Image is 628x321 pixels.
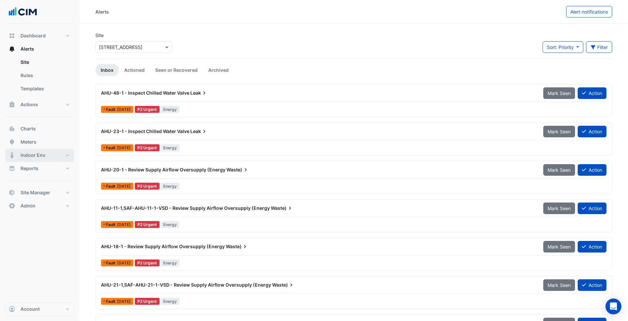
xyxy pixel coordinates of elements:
a: Archived [203,64,234,76]
button: Mark Seen [543,241,575,252]
button: Action [578,126,606,137]
span: Fault [106,146,117,150]
span: Mark Seen [548,167,571,173]
app-icon: Alerts [9,46,15,52]
span: AHU-11-1,SAF-AHU-11-1-VSD - Review Supply Airflow Oversupply (Energy [101,205,270,211]
span: Mark Seen [548,282,571,288]
span: Fri 06-Jun-2025 07:02 AEST [117,299,131,304]
span: AHU-18-1 - Review Supply Airflow Oversupply (Energy [101,244,225,249]
label: Site [95,32,104,39]
span: Mark Seen [548,206,571,211]
app-icon: Charts [9,125,15,132]
span: Alerts [21,46,34,52]
span: Energy [161,183,180,190]
button: Mark Seen [543,279,575,291]
span: Leak [190,128,208,135]
span: Waste) [226,243,248,250]
span: Waste) [271,205,293,211]
div: Alerts [5,56,74,98]
button: Indoor Env [5,149,74,162]
span: AHU-20-1 - Review Supply Airflow Oversupply (Energy [101,167,225,172]
span: Energy [161,221,180,228]
span: Wed 11-Jun-2025 11:48 AEST [117,260,131,265]
button: Dashboard [5,29,74,42]
a: Inbox [95,64,119,76]
button: Action [578,164,606,176]
span: Actions [21,101,38,108]
span: Charts [21,125,36,132]
button: Action [578,87,606,99]
span: Tue 08-Jul-2025 11:01 AEST [117,107,131,112]
span: Leak [190,90,208,96]
app-icon: Indoor Env [9,152,15,159]
button: Site Manager [5,186,74,199]
span: Energy [161,298,180,305]
span: Fault [106,108,117,112]
span: Site Manager [21,189,50,196]
button: Mark Seen [543,203,575,214]
span: Fault [106,261,117,265]
a: Site [15,56,74,69]
div: P2 Urgent [135,259,160,266]
span: Fault [106,299,117,303]
button: Filter [586,41,612,53]
span: Energy [161,106,180,113]
button: Account [5,302,74,316]
div: P2 Urgent [135,298,160,305]
span: Sort: Priority [547,44,574,50]
span: Energy [161,259,180,266]
button: Sort: Priority [543,41,583,53]
app-icon: Site Manager [9,189,15,196]
a: Seen or Recovered [150,64,203,76]
app-icon: Reports [9,165,15,172]
button: Charts [5,122,74,135]
span: AHU-21-1,SAF-AHU-21-1-VSD - Review Supply Airflow Oversupply (Energy [101,282,271,288]
button: Alerts [5,42,74,56]
div: P2 Urgent [135,144,160,151]
span: Meters [21,139,36,145]
button: Mark Seen [543,126,575,137]
span: Admin [21,203,35,209]
span: Account [21,306,40,312]
div: P2 Urgent [135,183,160,190]
button: Mark Seen [543,87,575,99]
a: Rules [15,69,74,82]
span: Mon 16-Jun-2025 12:31 AEST [117,145,131,150]
a: Templates [15,82,74,95]
button: Action [578,241,606,252]
div: Open Intercom Messenger [605,298,621,314]
span: Fault [106,184,117,188]
button: Action [578,279,606,291]
span: Reports [21,165,38,172]
button: Reports [5,162,74,175]
div: P2 Urgent [135,106,160,113]
a: Actioned [119,64,150,76]
span: Mark Seen [548,129,571,134]
img: Company Logo [8,5,38,19]
span: Energy [161,144,180,151]
span: Mon 16-Jun-2025 08:02 AEST [117,184,131,189]
span: Mark Seen [548,90,571,96]
app-icon: Dashboard [9,32,15,39]
app-icon: Admin [9,203,15,209]
span: Waste) [226,166,249,173]
span: Mark Seen [548,244,571,250]
button: Mark Seen [543,164,575,176]
span: Wed 11-Jun-2025 13:17 AEST [117,222,131,227]
button: Actions [5,98,74,111]
button: Admin [5,199,74,212]
span: Waste) [272,282,295,288]
span: AHU-23-1 - Inspect Chilled Water Valve [101,128,189,134]
span: AHU-48-1 - Inspect Chilled Water Valve [101,90,189,96]
app-icon: Actions [9,101,15,108]
button: Meters [5,135,74,149]
app-icon: Meters [9,139,15,145]
button: Action [578,203,606,214]
button: Alert notifications [566,6,612,18]
span: Alert notifications [570,9,608,15]
div: P2 Urgent [135,221,160,228]
div: Alerts [95,8,109,15]
span: Indoor Env [21,152,45,159]
span: Dashboard [21,32,46,39]
span: Fault [106,223,117,227]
